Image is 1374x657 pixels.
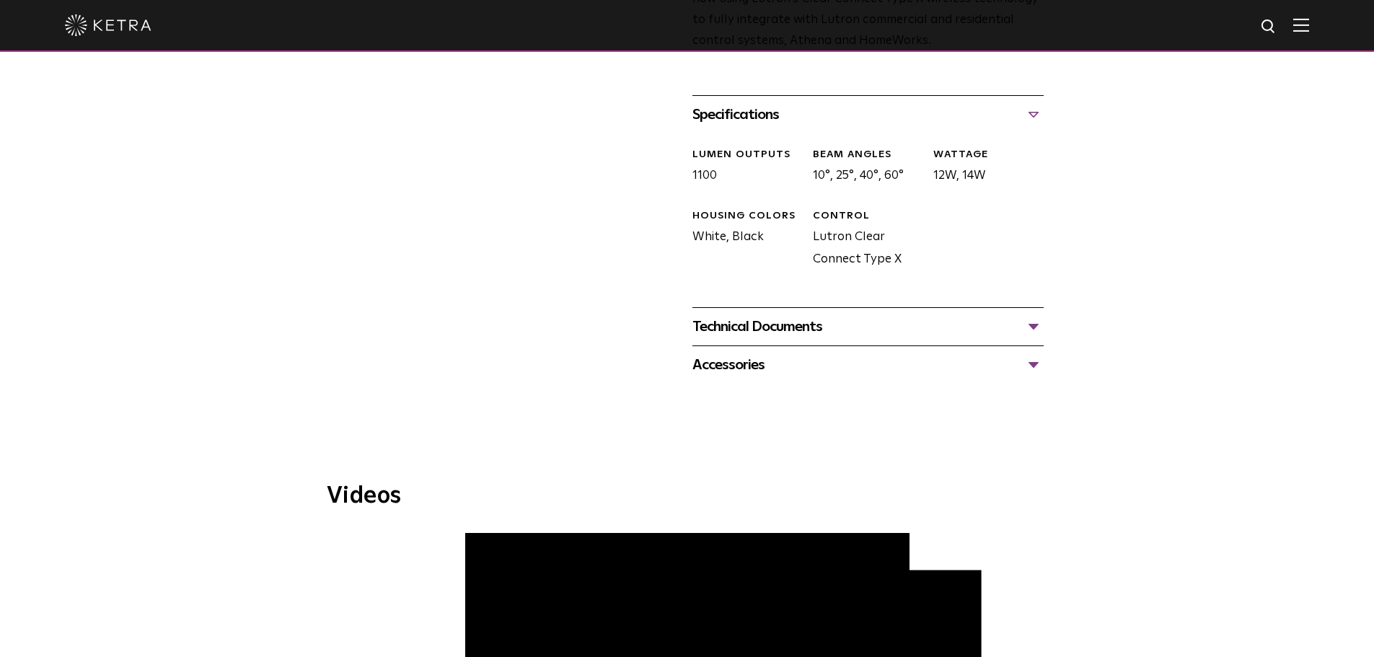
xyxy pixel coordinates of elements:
[813,209,922,224] div: CONTROL
[802,148,922,188] div: 10°, 25°, 40°, 60°
[65,14,151,36] img: ketra-logo-2019-white
[692,209,802,224] div: HOUSING COLORS
[1260,18,1278,36] img: search icon
[692,353,1044,376] div: Accessories
[682,148,802,188] div: 1100
[692,315,1044,338] div: Technical Documents
[802,209,922,271] div: Lutron Clear Connect Type X
[692,148,802,162] div: LUMEN OUTPUTS
[922,148,1043,188] div: 12W, 14W
[933,148,1043,162] div: WATTAGE
[327,485,1048,508] h3: Videos
[1293,18,1309,32] img: Hamburger%20Nav.svg
[682,209,802,271] div: White, Black
[692,103,1044,126] div: Specifications
[813,148,922,162] div: BEAM ANGLES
